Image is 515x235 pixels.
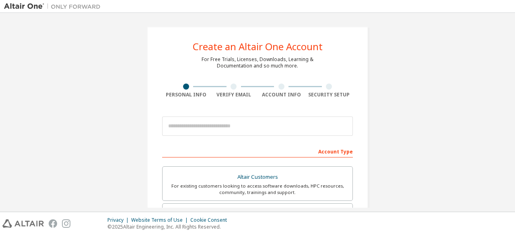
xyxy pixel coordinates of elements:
[107,223,232,230] p: © 2025 Altair Engineering, Inc. All Rights Reserved.
[131,217,190,223] div: Website Terms of Use
[4,2,105,10] img: Altair One
[167,172,348,183] div: Altair Customers
[167,183,348,196] div: For existing customers looking to access software downloads, HPC resources, community, trainings ...
[305,92,353,98] div: Security Setup
[107,217,131,223] div: Privacy
[62,219,70,228] img: instagram.svg
[49,219,57,228] img: facebook.svg
[162,92,210,98] div: Personal Info
[210,92,258,98] div: Verify Email
[190,217,232,223] div: Cookie Consent
[2,219,44,228] img: altair_logo.svg
[202,56,313,69] div: For Free Trials, Licenses, Downloads, Learning & Documentation and so much more.
[257,92,305,98] div: Account Info
[162,145,353,157] div: Account Type
[193,42,323,51] div: Create an Altair One Account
